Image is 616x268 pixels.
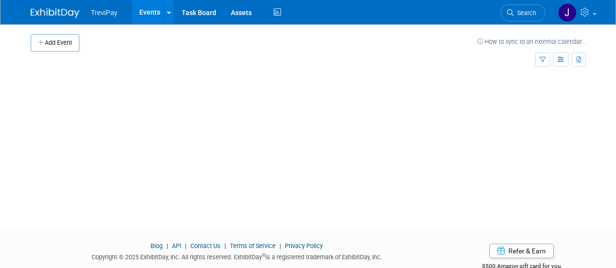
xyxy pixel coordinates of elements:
span: | [183,242,189,250]
sup: ® [262,252,265,258]
span: | [277,242,283,250]
span: TreviPay [91,9,118,17]
span: Search [514,9,536,17]
a: How to sync to an external calendar... [477,38,586,45]
img: ExhibitDay [31,8,79,18]
a: Terms of Service [230,242,276,250]
a: Blog [150,242,163,250]
div: Copyright © 2025 ExhibitDay, Inc. All rights reserved. ExhibitDay is a registered trademark of Ex... [31,250,444,262]
span: | [222,242,228,250]
span: | [164,242,170,250]
a: Refer & Earn [489,244,554,258]
a: Contact Us [190,242,221,250]
a: Privacy Policy [285,242,323,250]
button: Add Event [31,34,79,52]
a: API [172,242,181,250]
img: John Jakboe [558,3,577,22]
a: Search [501,4,545,21]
